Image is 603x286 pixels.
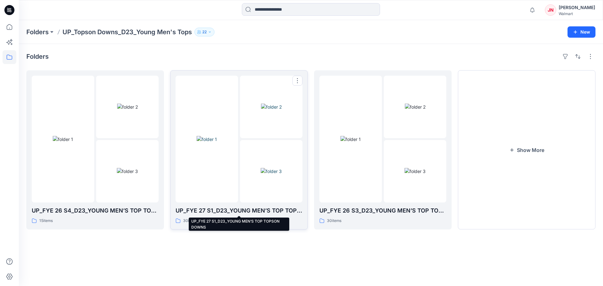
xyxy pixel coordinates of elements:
[194,28,215,36] button: 22
[319,206,446,215] p: UP_FYE 26 S3_D23_YOUNG MEN’S TOP TOPSON DOWNS
[405,168,426,175] img: folder 3
[327,218,341,224] p: 30 items
[568,26,595,38] button: New
[39,218,53,224] p: 15 items
[340,136,361,143] img: folder 1
[53,136,73,143] img: folder 1
[314,70,452,229] a: folder 1folder 2folder 3UP_FYE 26 S3_D23_YOUNG MEN’S TOP TOPSON DOWNS30items
[183,218,198,224] p: 30 items
[261,168,282,175] img: folder 3
[545,4,556,16] div: JN
[458,70,595,229] button: Show More
[261,104,282,110] img: folder 2
[32,206,159,215] p: UP_FYE 26 S4_D23_YOUNG MEN’S TOP TOPSON DOWNS
[559,4,595,11] div: [PERSON_NAME]
[26,70,164,229] a: folder 1folder 2folder 3UP_FYE 26 S4_D23_YOUNG MEN’S TOP TOPSON DOWNS15items
[405,104,426,110] img: folder 2
[117,104,138,110] img: folder 2
[559,11,595,16] div: Walmart
[197,136,217,143] img: folder 1
[62,28,192,36] p: UP_Topson Downs_D23_Young Men's Tops
[176,206,302,215] p: UP_FYE 27 S1_D23_YOUNG MEN’S TOP TOPSON DOWNS
[202,29,207,35] p: 22
[26,28,49,36] a: Folders
[117,168,138,175] img: folder 3
[170,70,308,229] a: folder 1folder 2folder 3UP_FYE 27 S1_D23_YOUNG MEN’S TOP TOPSON DOWNS30items
[26,53,49,60] h4: Folders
